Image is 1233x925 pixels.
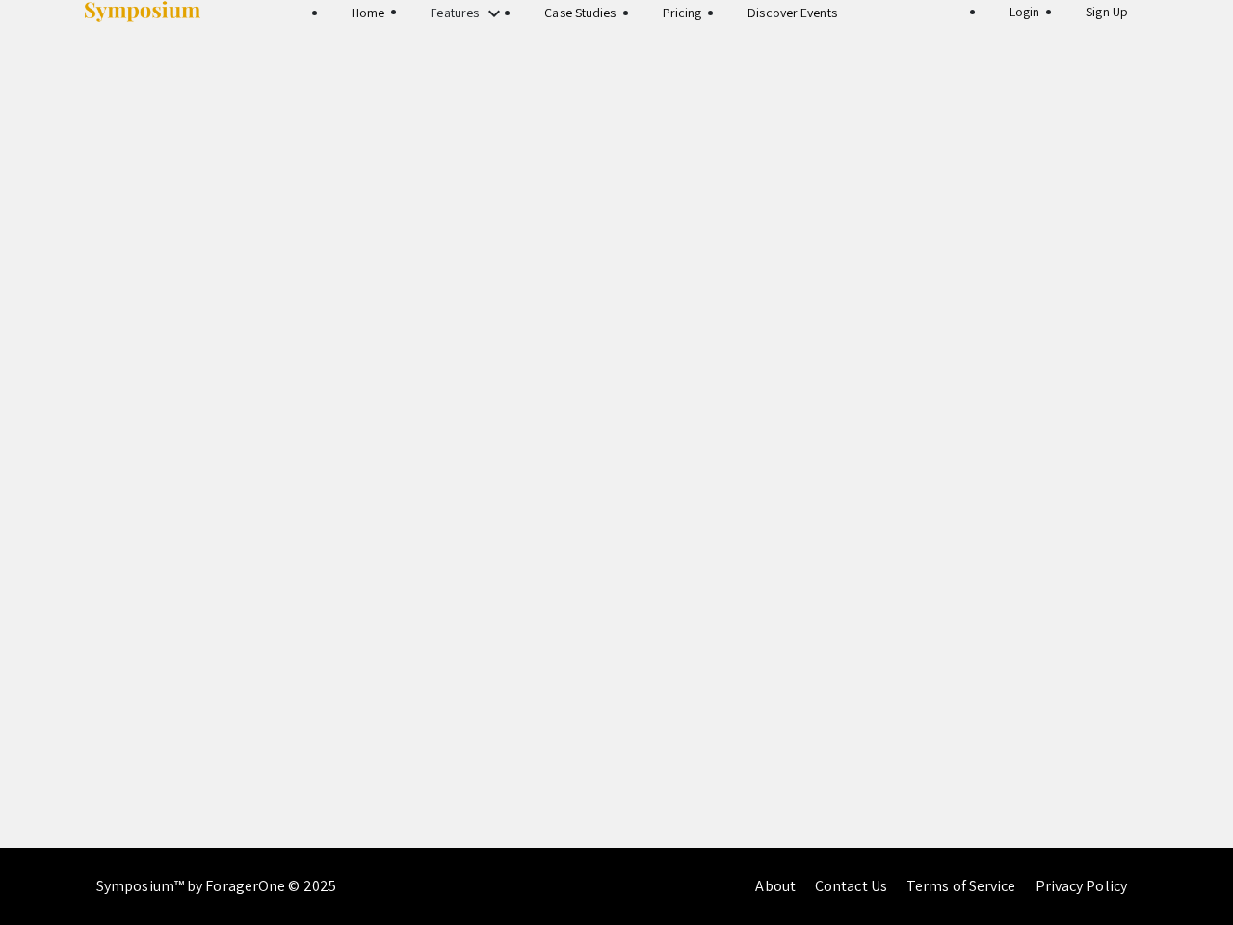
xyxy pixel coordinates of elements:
[352,4,384,21] a: Home
[1010,3,1040,20] a: Login
[96,848,336,925] div: Symposium™ by ForagerOne © 2025
[748,4,837,21] a: Discover Events
[544,4,616,21] a: Case Studies
[663,4,702,21] a: Pricing
[815,876,887,896] a: Contact Us
[483,2,506,25] mat-icon: Expand Features list
[431,4,479,21] a: Features
[906,876,1016,896] a: Terms of Service
[1086,3,1128,20] a: Sign Up
[755,876,796,896] a: About
[1036,876,1127,896] a: Privacy Policy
